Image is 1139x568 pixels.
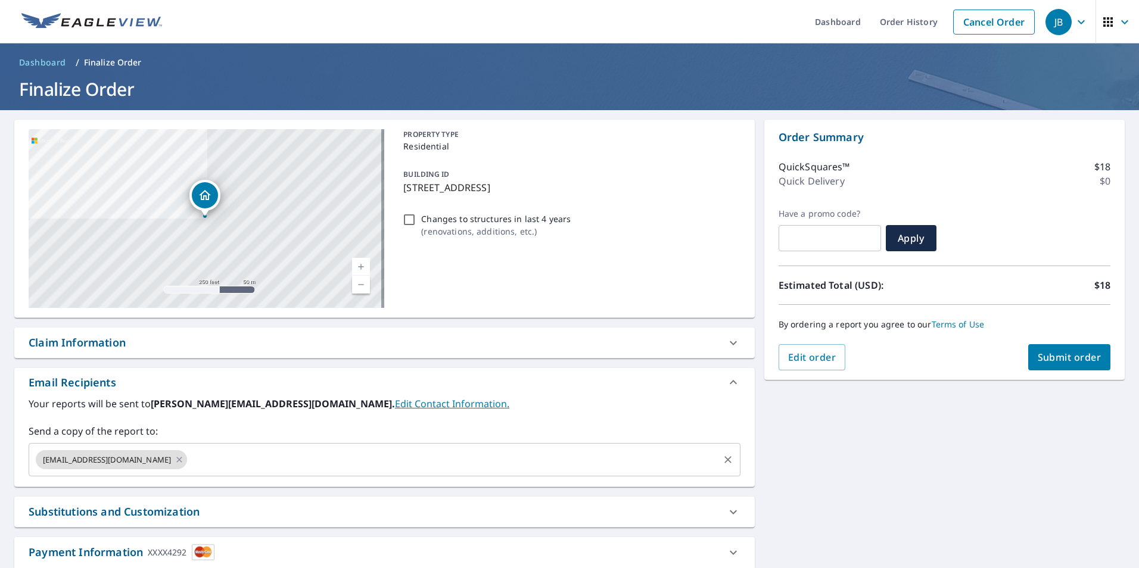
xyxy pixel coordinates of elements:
button: Submit order [1028,344,1111,370]
div: XXXX4292 [148,544,186,560]
a: Cancel Order [953,10,1035,35]
p: Residential [403,140,735,152]
nav: breadcrumb [14,53,1125,72]
span: Apply [895,232,927,245]
div: Substitutions and Customization [14,497,755,527]
a: EditContactInfo [395,397,509,410]
p: $18 [1094,160,1110,174]
li: / [76,55,79,70]
div: [EMAIL_ADDRESS][DOMAIN_NAME] [36,450,187,469]
span: Dashboard [19,57,66,68]
label: Your reports will be sent to [29,397,740,411]
div: Email Recipients [29,374,116,391]
div: Substitutions and Customization [29,504,200,520]
p: $18 [1094,278,1110,292]
h1: Finalize Order [14,77,1125,101]
span: Submit order [1038,351,1101,364]
p: Order Summary [779,129,1110,145]
p: [STREET_ADDRESS] [403,180,735,195]
span: Edit order [788,351,836,364]
p: Finalize Order [84,57,142,68]
p: Changes to structures in last 4 years [421,213,571,225]
button: Apply [886,225,936,251]
p: By ordering a report you agree to our [779,319,1110,330]
div: Claim Information [14,327,755,358]
a: Current Level 17, Zoom Out [352,276,370,294]
p: QuickSquares™ [779,160,850,174]
p: Quick Delivery [779,174,845,188]
div: Dropped pin, building 1, Residential property, 3512 SE 166th Ave Portland, OR 97236 [189,180,220,217]
p: BUILDING ID [403,169,449,179]
label: Have a promo code? [779,208,881,219]
div: Email Recipients [14,368,755,397]
a: Dashboard [14,53,71,72]
div: Payment Information [29,544,214,560]
p: PROPERTY TYPE [403,129,735,140]
img: EV Logo [21,13,162,31]
div: Claim Information [29,335,126,351]
a: Current Level 17, Zoom In [352,258,370,276]
button: Clear [720,451,736,468]
b: [PERSON_NAME][EMAIL_ADDRESS][DOMAIN_NAME]. [151,397,395,410]
img: cardImage [192,544,214,560]
p: ( renovations, additions, etc. ) [421,225,571,238]
div: JB [1045,9,1072,35]
p: $0 [1100,174,1110,188]
label: Send a copy of the report to: [29,424,740,438]
div: Payment InformationXXXX4292cardImage [14,537,755,567]
button: Edit order [779,344,846,370]
span: [EMAIL_ADDRESS][DOMAIN_NAME] [36,454,178,466]
a: Terms of Use [932,319,985,330]
p: Estimated Total (USD): [779,278,945,292]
